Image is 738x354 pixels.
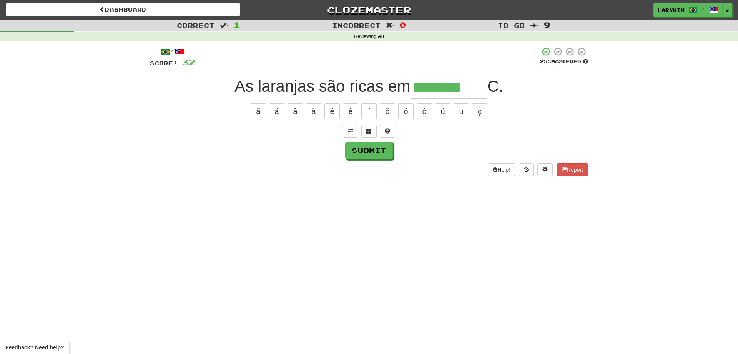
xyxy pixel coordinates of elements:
span: 9 [544,20,550,30]
span: Correct [177,22,214,29]
span: 1 [234,20,240,30]
span: : [220,22,228,29]
button: é [324,103,340,119]
span: / [701,6,705,12]
button: â [288,103,303,119]
span: larykin [658,7,685,13]
span: 0 [399,20,406,30]
button: ú [435,103,450,119]
button: í [361,103,377,119]
span: As laranjas são ricas em [234,77,411,95]
button: ó [398,103,414,119]
a: Dashboard [6,3,240,16]
button: ã [251,103,266,119]
button: Toggle translation (alt+t) [343,125,358,138]
div: / [150,47,195,56]
span: To go [498,22,525,29]
button: Switch sentence to multiple choice alt+p [361,125,377,138]
button: Round history (alt+y) [519,163,534,176]
span: Score: [150,60,178,66]
span: Open feedback widget [5,344,64,351]
strong: All [378,34,384,39]
span: Incorrect [332,22,381,29]
button: á [269,103,284,119]
a: larykin / [653,3,723,17]
span: C. [487,77,504,95]
div: Mastered [540,58,588,65]
button: ê [343,103,358,119]
span: : [386,22,394,29]
button: Help! [488,163,515,176]
button: õ [380,103,395,119]
button: ç [472,103,487,119]
span: 25 % [540,58,551,65]
span: 32 [182,57,195,67]
button: à [306,103,321,119]
button: Report [557,163,588,176]
button: ô [417,103,432,119]
a: Clozemaster [252,3,486,17]
span: : [530,22,539,29]
button: Submit [345,142,393,159]
button: ü [454,103,469,119]
button: Single letter hint - you only get 1 per sentence and score half the points! alt+h [380,125,395,138]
